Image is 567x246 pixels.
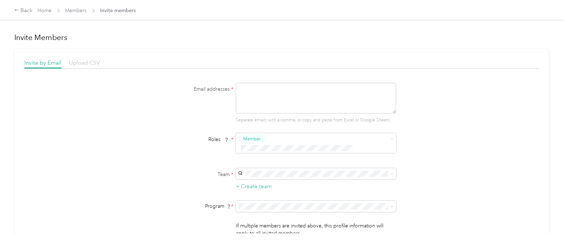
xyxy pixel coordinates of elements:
button: Member [238,135,265,144]
label: Team [144,171,234,178]
span: Invite by Email [24,59,61,66]
span: Invite members [100,7,136,14]
label: Email addresses [144,85,234,93]
h1: Invite Members [14,32,549,42]
span: Member [243,136,260,142]
div: Program [144,202,234,210]
button: + Create team [236,182,272,191]
p: Separate emails with a comma, or copy and paste from Excel or Google Sheets. [236,117,396,124]
div: Back [14,6,33,15]
a: Members [65,7,87,14]
span: Upload CSV [69,59,100,66]
iframe: Everlance-gr Chat Button Frame [527,206,567,246]
a: Home [38,7,52,14]
p: If multiple members are invited above, this profile information will apply to all invited members [236,222,396,237]
span: Roles [206,134,231,145]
